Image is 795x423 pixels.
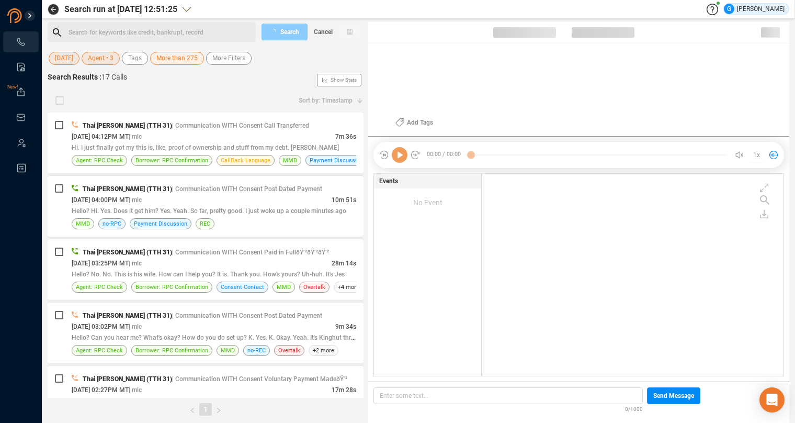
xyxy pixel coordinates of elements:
[83,122,172,129] span: Thai [PERSON_NAME] (TTH 31)
[150,52,204,65] button: More than 275
[200,219,210,229] span: REC
[199,403,212,416] li: 1
[332,196,356,204] span: 10m 51s
[72,333,357,341] span: Hello? Can you hear me? What's okay? How do you do set up? K. Yes. K. Okay. Yeah. It's Kinghut three
[335,133,356,140] span: 7m 36s
[3,31,39,52] li: Interactions
[156,52,198,65] span: More than 275
[759,387,785,413] div: Open Intercom Messenger
[135,282,208,292] span: Borrower: RPC Confirmation
[72,260,129,267] span: [DATE] 03:25PM MT
[135,155,208,165] span: Borrower: RPC Confirmation
[76,155,123,165] span: Agent: RPC Check
[189,407,196,414] span: left
[101,73,127,81] span: 17 Calls
[653,387,694,404] span: Send Message
[283,155,297,165] span: MMD
[389,114,439,131] button: Add Tags
[379,176,398,186] span: Events
[122,52,148,65] button: Tags
[3,107,39,128] li: Inbox
[72,323,129,330] span: [DATE] 03:02PM MT
[303,282,325,292] span: Overtalk
[277,282,291,292] span: MMD
[72,196,129,204] span: [DATE] 04:00PM MT
[212,403,225,416] button: right
[314,24,333,40] span: Cancel
[83,249,172,256] span: Thai [PERSON_NAME] (TTH 31)
[135,346,208,355] span: Borrower: RPC Confirmation
[128,52,142,65] span: Tags
[83,312,172,319] span: Thai [PERSON_NAME] (TTH 31)
[7,76,18,97] span: New!
[72,271,345,278] span: Hello? No. No. This is his wife. How can I help you? It is. Thank you. How's yours? Uh-huh. It's Jes
[49,52,79,65] button: [DATE]
[212,52,245,65] span: More Filters
[76,346,123,355] span: Agent: RPC Check
[103,219,121,229] span: no-RPC
[172,249,329,256] span: | Communication WITH Consent Paid in FullðŸ’²ðŸ’²ðŸ’²
[727,4,731,14] span: G
[55,52,73,65] span: [DATE]
[134,219,187,229] span: Payment Discussion
[487,176,783,375] div: grid
[3,82,39,103] li: Exports
[172,312,322,319] span: | Communication WITH Consent Post Dated Payment
[172,122,309,129] span: | Communication WITH Consent Call Transferred
[48,303,364,363] div: Thai [PERSON_NAME] (TTH 31)| Communication WITH Consent Post Dated Payment[DATE] 03:02PM MT| mlc9...
[625,404,643,413] span: 0/1000
[72,207,346,215] span: Hello? Hi. Yes. Does it get him? Yes. Yeah. So far, pretty good. I just woke up a couple minutes ago
[247,346,266,355] span: no-REC
[16,87,26,97] a: New!
[72,144,339,151] span: Hi. I just finally got my this is, like, proof of ownership and stuff from my debt. [PERSON_NAME]
[332,386,356,394] span: 17m 28s
[82,52,120,65] button: Agent • 3
[215,407,222,414] span: right
[76,282,123,292] span: Agent: RPC Check
[724,4,785,14] div: [PERSON_NAME]
[206,52,252,65] button: More Filters
[212,403,225,416] li: Next Page
[129,386,142,394] span: | mlc
[221,155,270,165] span: CallBack Language
[7,8,65,23] img: prodigal-logo
[172,185,322,193] span: | Communication WITH Consent Post Dated Payment
[129,196,142,204] span: | mlc
[310,155,363,165] span: Payment Discussion
[335,323,356,330] span: 9m 34s
[88,52,113,65] span: Agent • 3
[48,176,364,237] div: Thai [PERSON_NAME] (TTH 31)| Communication WITH Consent Post Dated Payment[DATE] 04:00PM MT| mlc1...
[172,375,347,383] span: | Communication WITH Consent Voluntary Payment MadeðŸ’²
[749,148,764,162] button: 1x
[331,17,357,143] span: Show Stats
[72,133,129,140] span: [DATE] 04:12PM MT
[64,3,177,16] span: Search run at [DATE] 12:51:25
[292,92,364,109] button: Sort by: Timestamp
[200,404,211,415] a: 1
[407,114,433,131] span: Add Tags
[332,260,356,267] span: 28m 14s
[753,147,760,163] span: 1x
[83,375,172,383] span: Thai [PERSON_NAME] (TTH 31)
[334,282,364,293] span: +4 more
[317,74,361,86] button: Show Stats
[374,188,481,217] div: No Event
[129,133,142,140] span: | mlc
[308,24,339,40] button: Cancel
[278,346,300,355] span: Overtalk
[309,345,338,356] span: +2 more
[3,57,39,77] li: Smart Reports
[83,185,172,193] span: Thai [PERSON_NAME] (TTH 31)
[76,219,90,229] span: MMD
[72,386,129,394] span: [DATE] 02:27PM MT
[48,239,364,300] div: Thai [PERSON_NAME] (TTH 31)| Communication WITH Consent Paid in FullðŸ’²ðŸ’²ðŸ’²[DATE] 03:25PM MT...
[221,282,264,292] span: Consent Contact
[129,323,142,330] span: | mlc
[48,73,101,81] span: Search Results :
[221,346,235,355] span: MMD
[647,387,700,404] button: Send Message
[48,113,364,173] div: Thai [PERSON_NAME] (TTH 31)| Communication WITH Consent Call Transferred[DATE] 04:12PM MT| mlc7m ...
[421,147,471,163] span: 00:00 / 00:00
[186,403,199,416] button: left
[129,260,142,267] span: | mlc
